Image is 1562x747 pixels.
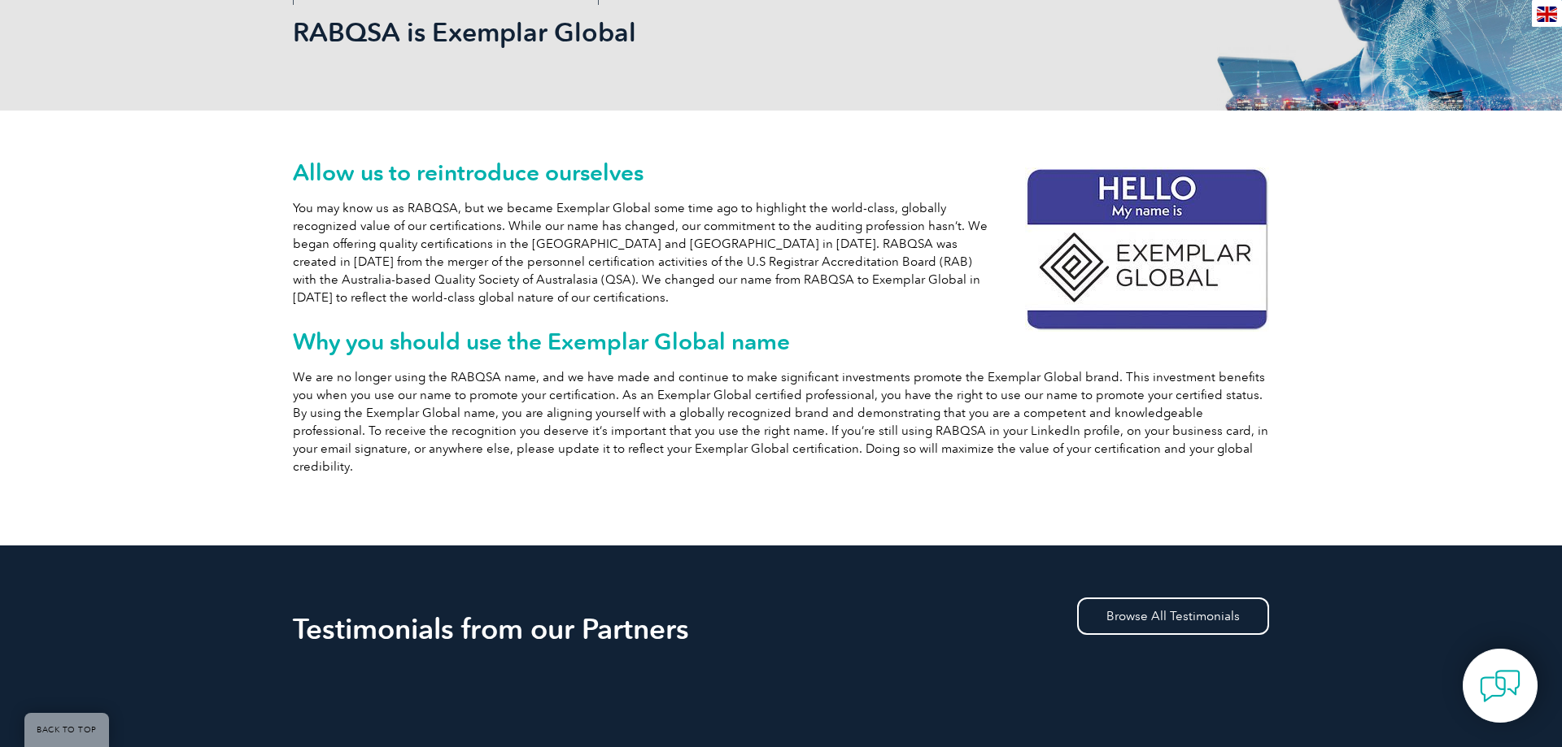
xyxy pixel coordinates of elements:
[24,713,109,747] a: BACK TO TOP
[293,368,1269,476] p: We are no longer using the RABQSA name, and we have made and continue to make significant investm...
[1077,597,1269,635] a: Browse All Testimonials
[293,328,1269,354] h2: Why you should use the Exemplar Global name
[1480,666,1521,706] img: contact-chat.png
[293,159,1269,185] h2: Allow us to reintroduce ourselves
[293,199,1269,306] p: You may know us as RABQSA, but we became Exemplar Global some time ago to highlight the world-cla...
[293,20,976,46] h2: RABQSA is Exemplar Global
[1537,7,1557,22] img: en
[293,616,1269,642] h2: Testimonials from our Partners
